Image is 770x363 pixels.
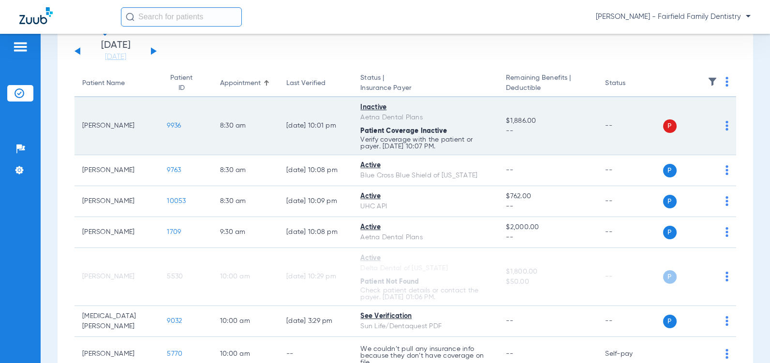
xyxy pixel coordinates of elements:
[360,321,490,332] div: Sun Life/Dentaquest PDF
[506,126,590,136] span: --
[726,272,728,281] img: group-dot-blue.svg
[360,232,490,243] div: Aetna Dental Plans
[663,226,677,239] span: P
[722,317,770,363] iframe: Chat Widget
[360,287,490,301] p: Check patient details or contact the payer. [DATE] 01:06 PM.
[353,70,498,97] th: Status |
[286,78,345,88] div: Last Verified
[167,73,205,93] div: Patient ID
[506,277,590,287] span: $50.00
[726,165,728,175] img: group-dot-blue.svg
[220,78,271,88] div: Appointment
[360,160,490,171] div: Active
[726,121,728,131] img: group-dot-blue.svg
[506,83,590,93] span: Deductible
[74,248,159,306] td: [PERSON_NAME]
[279,248,353,306] td: [DATE] 10:29 PM
[726,77,728,87] img: group-dot-blue.svg
[360,191,490,202] div: Active
[360,171,490,181] div: Blue Cross Blue Shield of [US_STATE]
[279,155,353,186] td: [DATE] 10:08 PM
[663,195,677,208] span: P
[126,13,134,21] img: Search Icon
[212,306,279,337] td: 10:00 AM
[167,273,183,280] span: 5530
[74,217,159,248] td: [PERSON_NAME]
[286,78,326,88] div: Last Verified
[220,78,261,88] div: Appointment
[498,70,597,97] th: Remaining Benefits |
[726,227,728,237] img: group-dot-blue.svg
[726,316,728,326] img: group-dot-blue.svg
[506,267,590,277] span: $1,800.00
[121,7,242,27] input: Search for patients
[663,270,677,284] span: P
[597,217,663,248] td: --
[167,229,181,235] span: 1709
[708,77,717,87] img: filter.svg
[360,222,490,232] div: Active
[360,128,447,134] span: Patient Coverage Inactive
[279,97,353,155] td: [DATE] 10:01 PM
[212,217,279,248] td: 9:30 AM
[506,318,513,324] span: --
[167,167,181,174] span: 9763
[360,83,490,93] span: Insurance Payer
[212,186,279,217] td: 8:30 AM
[74,186,159,217] td: [PERSON_NAME]
[663,164,677,177] span: P
[360,278,419,285] span: Patient Not Found
[360,202,490,212] div: UHC API
[360,263,490,274] div: Delta Dental of [US_STATE]
[19,7,53,24] img: Zuub Logo
[279,186,353,217] td: [DATE] 10:09 PM
[87,52,145,62] a: [DATE]
[167,122,181,129] span: 9936
[596,12,751,22] span: [PERSON_NAME] - Fairfield Family Dentistry
[360,113,490,123] div: Aetna Dental Plans
[360,311,490,321] div: See Verification
[82,78,125,88] div: Patient Name
[167,350,182,357] span: 5770
[597,97,663,155] td: --
[597,306,663,337] td: --
[597,70,663,97] th: Status
[212,248,279,306] td: 10:00 AM
[597,248,663,306] td: --
[167,73,196,93] div: Patient ID
[506,350,513,357] span: --
[597,155,663,186] td: --
[597,186,663,217] td: --
[74,97,159,155] td: [PERSON_NAME]
[360,102,490,113] div: Inactive
[506,167,513,174] span: --
[82,78,151,88] div: Patient Name
[212,155,279,186] td: 8:30 AM
[663,315,677,328] span: P
[506,116,590,126] span: $1,886.00
[663,119,677,133] span: P
[13,41,28,53] img: hamburger-icon
[87,41,145,62] li: [DATE]
[74,306,159,337] td: [MEDICAL_DATA][PERSON_NAME]
[506,232,590,243] span: --
[360,253,490,263] div: Active
[726,196,728,206] img: group-dot-blue.svg
[279,306,353,337] td: [DATE] 3:29 PM
[167,198,186,204] span: 10053
[279,217,353,248] td: [DATE] 10:08 PM
[506,202,590,212] span: --
[74,155,159,186] td: [PERSON_NAME]
[506,222,590,232] span: $2,000.00
[167,318,182,324] span: 9032
[360,136,490,150] p: Verify coverage with the patient or payer. [DATE] 10:07 PM.
[506,191,590,202] span: $762.00
[212,97,279,155] td: 8:30 AM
